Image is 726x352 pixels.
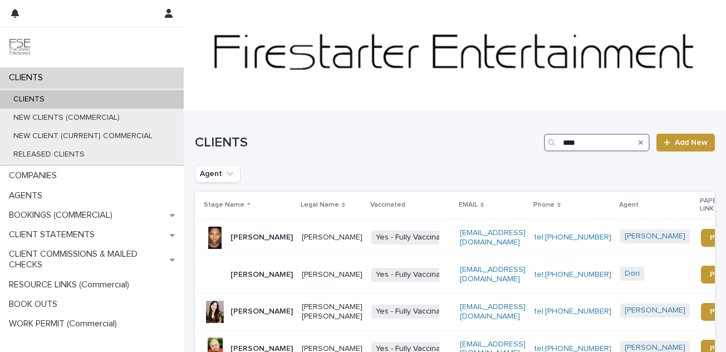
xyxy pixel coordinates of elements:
p: NEW CLIENTS (COMMERCIAL) [4,113,129,123]
p: EMAIL [459,199,478,211]
span: Add New [675,139,708,146]
p: [PERSON_NAME] [230,233,293,242]
p: CLIENT COMMISSIONS & MAILED CHECKS [4,249,170,270]
p: Vaccinated [370,199,405,211]
img: 9JgRvJ3ETPGCJDhvPVA5 [9,36,31,58]
p: Legal Name [301,199,339,211]
span: Yes - Fully Vaccinated [371,305,457,319]
p: Agent [619,199,639,211]
p: [PERSON_NAME] [302,233,362,242]
a: [EMAIL_ADDRESS][DOMAIN_NAME] [460,266,526,283]
span: Yes - Fully Vaccinated [371,231,457,245]
p: [PERSON_NAME] [302,270,362,280]
p: [PERSON_NAME] [230,307,293,316]
p: WORK PERMIT (Commercial) [4,319,126,329]
a: tel:[PHONE_NUMBER] [534,307,611,315]
p: Stage Name [204,199,244,211]
a: [EMAIL_ADDRESS][DOMAIN_NAME] [460,229,526,246]
a: Dori [625,269,640,278]
p: AGENTS [4,190,51,201]
p: [PERSON_NAME] [230,270,293,280]
p: COMPANIES [4,170,66,181]
p: NEW CLIENT (CURRENT) COMMERCIAL [4,131,161,141]
a: Add New [656,134,715,151]
p: CLIENT STATEMENTS [4,229,104,240]
p: RESOURCE LINKS (Commercial) [4,280,138,290]
p: BOOKINGS (COMMERCIAL) [4,210,121,221]
button: Agent [195,165,241,183]
p: CLIENTS [4,95,53,104]
h1: CLIENTS [195,135,539,151]
a: [EMAIL_ADDRESS][DOMAIN_NAME] [460,303,526,320]
a: [PERSON_NAME] [625,232,685,241]
span: Yes - Fully Vaccinated [371,268,457,282]
a: tel:[PHONE_NUMBER] [534,233,611,241]
p: Phone [533,199,555,211]
a: [PERSON_NAME] [625,306,685,315]
p: RELEASED CLIENTS [4,150,94,159]
a: tel:[PHONE_NUMBER] [534,271,611,278]
p: BOOK OUTS [4,299,66,310]
p: CLIENTS [4,72,52,83]
p: [PERSON_NAME] [PERSON_NAME] [302,302,362,321]
input: Search [544,134,650,151]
